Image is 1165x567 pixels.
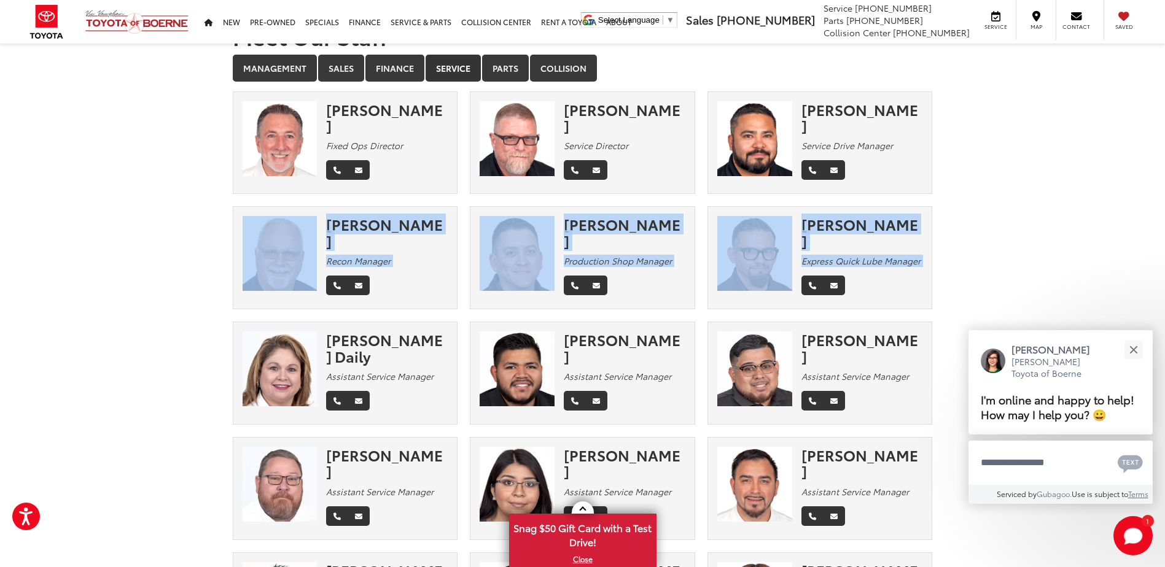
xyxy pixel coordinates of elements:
[564,139,628,152] em: Service Director
[564,485,671,498] em: Assistant Service Manager
[801,506,824,526] a: Phone
[564,391,586,411] a: Phone
[326,101,448,134] div: [PERSON_NAME]
[823,276,845,295] a: Email
[564,216,685,249] div: [PERSON_NAME]
[348,506,370,526] a: Email
[326,447,448,479] div: [PERSON_NAME]
[585,276,607,295] a: Email
[823,160,845,180] a: Email
[801,216,923,249] div: [PERSON_NAME]
[801,255,921,267] em: Express Quick Lube Manager
[1110,23,1137,31] span: Saved
[564,276,586,295] a: Phone
[233,55,317,82] a: Management
[717,447,792,522] img: Eric Mendelez
[824,26,890,39] span: Collision Center
[326,216,448,249] div: [PERSON_NAME]
[233,24,933,48] h1: Meet Our Staff
[1037,488,1072,499] a: Gubagoo.
[666,15,674,25] span: ▼
[801,139,893,152] em: Service Drive Manager
[564,331,685,364] div: [PERSON_NAME]
[717,12,815,28] span: [PHONE_NUMBER]
[348,160,370,180] a: Email
[326,506,348,526] a: Phone
[365,55,424,82] a: Finance
[982,23,1010,31] span: Service
[1062,23,1090,31] span: Contact
[1146,518,1149,523] span: 1
[801,447,923,479] div: [PERSON_NAME]
[530,55,597,82] a: Collision
[893,26,970,39] span: [PHONE_NUMBER]
[801,485,909,498] em: Assistant Service Manager
[801,101,923,134] div: [PERSON_NAME]
[1128,488,1148,499] a: Terms
[801,276,824,295] a: Phone
[510,515,655,552] span: Snag $50 Gift Card with a Test Drive!
[1120,336,1147,363] button: Close
[326,391,348,411] a: Phone
[968,330,1153,504] div: Close[PERSON_NAME][PERSON_NAME] Toyota of BoerneI'm online and happy to help! How may I help you?...
[855,2,932,14] span: [PHONE_NUMBER]
[480,447,555,522] img: Esmeralda Hernandez
[823,391,845,411] a: Email
[564,255,672,267] em: Production Shop Manager
[1011,342,1102,356] p: [PERSON_NAME]
[326,370,434,382] em: Assistant Service Manager
[585,391,607,411] a: Email
[326,255,391,267] em: Recon Manager
[564,101,685,134] div: [PERSON_NAME]
[1113,516,1153,555] button: Toggle Chat Window
[598,15,660,25] span: Select Language
[243,216,318,291] img: Kent Thompson
[326,485,434,498] em: Assistant Service Manager
[564,370,671,382] em: Assistant Service Manager
[480,101,555,176] img: Isaac Miller
[824,2,852,14] span: Service
[233,55,933,83] div: Department Tabs
[968,441,1153,485] textarea: Type your message
[85,9,189,34] img: Vic Vaughan Toyota of Boerne
[482,55,529,82] a: Parts
[1118,453,1143,473] svg: Text
[1113,516,1153,555] svg: Start Chat
[480,216,555,291] img: Eric Gallegos
[717,331,792,406] img: Ramon Loyola
[1023,23,1050,31] span: Map
[243,331,318,406] img: Yvette Daily
[564,160,586,180] a: Phone
[801,331,923,364] div: [PERSON_NAME]
[663,15,663,25] span: ​
[326,139,403,152] em: Fixed Ops Director
[717,216,792,291] img: Justin Delong
[686,12,714,28] span: Sales
[801,160,824,180] a: Phone
[348,276,370,295] a: Email
[823,506,845,526] a: Email
[318,55,364,82] a: Sales
[846,14,923,26] span: [PHONE_NUMBER]
[717,101,792,176] img: Robert Cazares
[1114,449,1147,476] button: Chat with SMS
[243,101,318,176] img: Johnny Marker
[1072,488,1128,499] span: Use is subject to
[348,391,370,411] a: Email
[326,276,348,295] a: Phone
[981,391,1134,422] span: I'm online and happy to help! How may I help you? 😀
[480,331,555,406] img: Juan Guzman
[801,391,824,411] a: Phone
[564,447,685,479] div: [PERSON_NAME]
[824,14,844,26] span: Parts
[326,160,348,180] a: Phone
[326,331,448,364] div: [PERSON_NAME] Daily
[243,447,318,522] img: Marcus Skinner
[585,160,607,180] a: Email
[997,488,1037,499] span: Serviced by
[801,370,909,382] em: Assistant Service Manager
[426,55,481,82] a: Service
[1011,356,1102,380] p: [PERSON_NAME] Toyota of Boerne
